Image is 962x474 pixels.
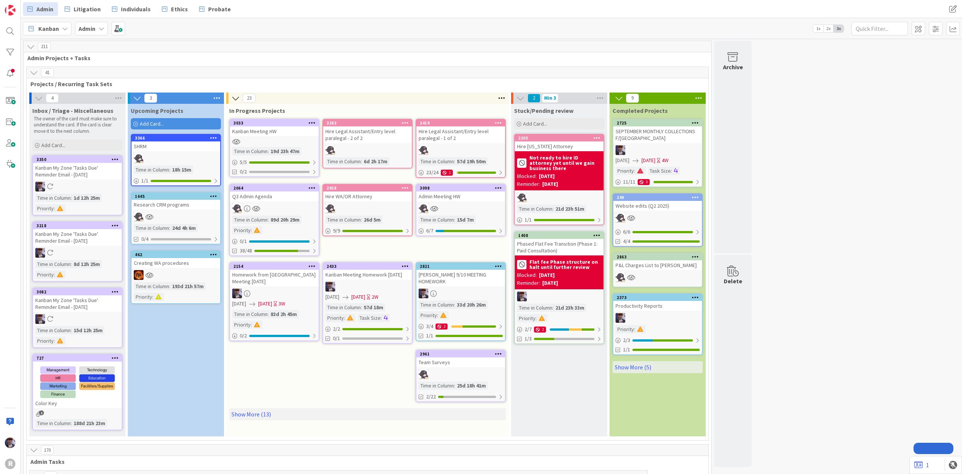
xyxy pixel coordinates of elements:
[229,408,506,420] a: Show More (13)
[41,142,65,149] span: Add Card...
[33,355,122,362] div: 727
[616,213,625,223] img: KN
[134,212,144,222] img: KN
[613,201,702,211] div: Website edits (Q2 2025)
[416,263,505,286] div: 2821[PERSON_NAME] 9/10 MEETING HOMEWORK
[416,322,505,331] div: 3/42
[36,289,122,295] div: 3082
[616,145,625,155] img: ML
[33,314,122,324] div: ML
[135,252,220,257] div: 462
[641,156,655,164] span: [DATE]
[638,179,650,185] div: 3
[517,172,537,180] div: Blocked:
[33,248,122,258] div: ML
[544,96,556,100] div: Min 3
[232,216,268,224] div: Time in Column
[170,282,206,290] div: 193d 21h 57m
[813,25,823,32] span: 1x
[325,157,361,166] div: Time in Column
[344,314,345,322] span: :
[671,167,672,175] span: :
[419,157,454,166] div: Time in Column
[517,314,535,322] div: Priority
[5,438,15,448] img: ML
[240,237,247,245] span: 0 / 1
[416,289,505,298] div: ML
[634,325,635,333] span: :
[351,293,365,301] span: [DATE]
[528,94,540,103] span: 2
[135,135,220,141] div: 3366
[232,289,242,298] img: ML
[613,194,702,211] div: 249Website edits (Q2 2025)
[419,369,428,379] img: KN
[229,107,285,114] span: In Progress Projects
[72,194,102,202] div: 1d 12h 25m
[46,94,59,103] span: 4
[416,369,505,379] div: KN
[420,185,505,191] div: 3098
[552,205,554,213] span: :
[41,68,54,77] span: 41
[648,167,671,175] div: Task Size
[33,222,122,229] div: 3218
[132,141,220,151] div: SHRM
[35,182,45,191] img: ML
[724,276,742,286] div: Delete
[426,227,433,235] span: 6 / 7
[325,282,335,292] img: ML
[723,62,743,71] div: Archive
[230,331,319,340] div: 0/2
[323,263,412,270] div: 2433
[135,194,220,199] div: 1645
[534,327,546,333] div: 2
[518,233,604,238] div: 1408
[517,180,540,188] div: Reminder:
[416,270,505,286] div: [PERSON_NAME] 9/10 MEETING HOMEWORK
[416,120,505,126] div: 2419
[35,314,45,324] img: ML
[323,324,412,334] div: 2/2
[144,94,157,103] span: 3
[539,172,555,180] div: [DATE]
[420,120,505,126] div: 2419
[74,5,101,14] span: Litigation
[416,168,505,177] div: 23/241
[232,300,246,308] span: [DATE]
[634,167,635,175] span: :
[515,232,604,255] div: 1408Phased Flat Fee Transition (Phase 1: Paid Consultation)
[455,301,488,309] div: 33d 20h 26m
[132,251,220,258] div: 462
[134,282,169,290] div: Time in Column
[278,300,285,308] div: 3W
[662,156,669,164] div: 4W
[269,147,301,155] div: 19d 23h 47m
[617,254,702,260] div: 2863
[623,178,635,186] span: 11 / 11
[613,227,702,237] div: 6/6
[134,166,169,174] div: Time in Column
[230,158,319,167] div: 5/5
[454,157,455,166] span: :
[230,191,319,201] div: Q3 Admin Agenda
[33,156,122,163] div: 3350
[35,248,45,258] img: ML
[269,216,301,224] div: 89d 20h 29m
[230,289,319,298] div: ML
[416,351,505,367] div: 2961Team Surveys
[613,107,668,114] span: Completed Projects
[323,270,412,280] div: Kanban Meeting Homework [DATE]
[529,155,601,171] b: Not ready to hire ID attorney yet until we gain business there
[535,314,537,322] span: :
[381,314,382,322] span: :
[327,264,412,269] div: 2433
[79,25,95,32] b: Admin
[132,212,220,222] div: KN
[141,177,148,185] span: 1 / 1
[515,292,604,301] div: ML
[419,216,454,224] div: Time in Column
[54,270,55,279] span: :
[208,5,231,14] span: Probate
[23,2,58,16] a: Admin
